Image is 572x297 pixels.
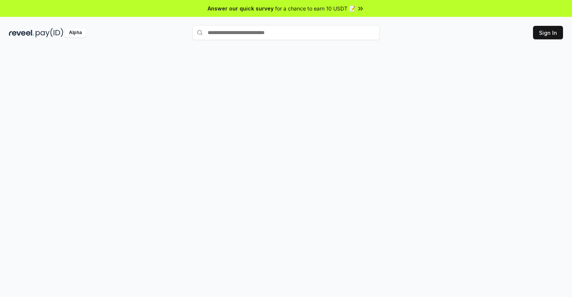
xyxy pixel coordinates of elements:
[65,28,86,37] div: Alpha
[208,4,274,12] span: Answer our quick survey
[36,28,63,37] img: pay_id
[533,26,563,39] button: Sign In
[275,4,355,12] span: for a chance to earn 10 USDT 📝
[9,28,34,37] img: reveel_dark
